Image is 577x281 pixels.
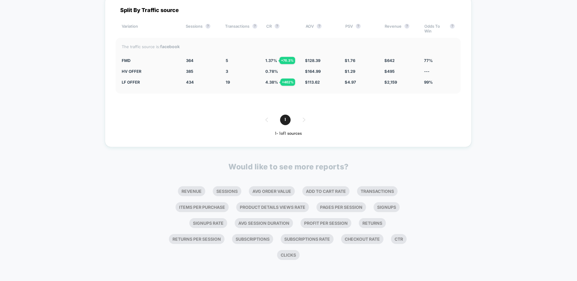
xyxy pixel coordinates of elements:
[316,202,366,212] li: Pages Per Session
[301,218,351,228] li: Profit Per Session
[345,80,356,85] span: $ 4.97
[116,7,461,13] div: Split By Traffic source
[186,24,216,33] div: Sessions
[265,69,278,74] span: 0.78 %
[305,80,320,85] span: $ 113.62
[345,58,355,63] span: $ 1.76
[213,186,241,196] li: Sessions
[228,162,349,171] p: Would like to see more reports?
[341,234,383,244] li: Checkout Rate
[356,24,361,29] button: ?
[384,58,395,63] span: $ 642
[206,24,210,29] button: ?
[236,202,309,212] li: Product Details Views Rate
[122,80,177,85] div: LF Offer
[424,58,455,63] div: 77%
[116,131,461,136] div: 1 - 1 of 1 sources
[405,24,409,29] button: ?
[374,202,400,212] li: Signups
[122,44,455,49] div: The traffic source is:
[232,234,273,244] li: Subscriptions
[265,80,278,85] span: 4.38 %
[122,58,177,63] div: FMD
[359,218,386,228] li: Returns
[226,80,230,85] span: 19
[384,69,395,74] span: $ 495
[391,234,407,244] li: Ctr
[424,69,455,74] div: ---
[302,186,350,196] li: Add To Cart Rate
[252,24,257,29] button: ?
[235,218,293,228] li: Avg Session Duration
[189,218,227,228] li: Signups Rate
[279,57,295,64] div: + 76.3 %
[384,80,397,85] span: $ 2,159
[122,24,177,33] div: Variation
[424,24,455,33] div: Odds To Win
[122,69,177,74] div: HV Offer
[306,24,336,33] div: AOV
[186,80,194,85] span: 434
[176,202,229,212] li: Items Per Purchase
[317,24,322,29] button: ?
[345,69,355,74] span: $ 1.29
[357,186,398,196] li: Transactions
[178,186,205,196] li: Revenue
[277,250,300,260] li: Clicks
[305,69,321,74] span: $ 164.99
[280,115,291,125] span: 1
[275,24,279,29] button: ?
[186,58,194,63] span: 364
[280,79,295,86] div: + 462 %
[266,24,297,33] div: CR
[424,80,455,85] div: 99%
[225,24,257,33] div: Transactions
[160,44,180,49] strong: facebook
[345,24,376,33] div: PSV
[385,24,415,33] div: Revenue
[281,234,334,244] li: Subscriptions Rate
[450,24,455,29] button: ?
[265,58,277,63] span: 1.37 %
[226,58,228,63] span: 5
[186,69,193,74] span: 385
[249,186,295,196] li: Avg Order Value
[305,58,320,63] span: $ 128.39
[226,69,228,74] span: 3
[169,234,224,244] li: Returns Per Session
